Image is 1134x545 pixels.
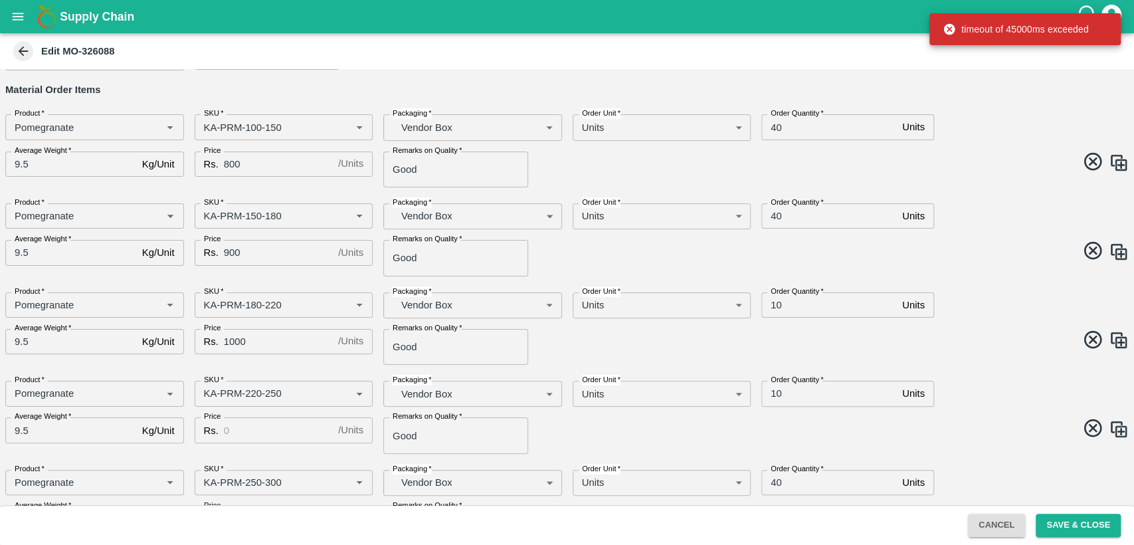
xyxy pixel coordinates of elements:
img: CloneIcon [1109,419,1129,439]
label: Order Unit [582,286,620,297]
label: Order Quantity [771,375,824,385]
input: 0 [761,114,897,140]
label: Remarks on Quality [393,234,462,245]
label: Packaging [393,108,432,119]
label: Price [204,323,221,334]
label: Average Weight [15,411,71,422]
p: Units [902,386,925,401]
p: Rs. [204,423,219,438]
div: account of current user [1099,3,1123,31]
label: Remarks on Quality [393,411,462,422]
a: Supply Chain [60,7,1076,26]
strong: Material Order Items [5,84,101,95]
p: Vendor Box [401,298,541,312]
label: Order Quantity [771,464,824,475]
p: Units [582,298,605,312]
img: CloneIcon [1109,330,1129,350]
p: Vendor Box [401,387,541,401]
button: Open [351,296,368,314]
input: 0 [5,417,137,443]
p: Kg/Unit [142,245,175,260]
img: CloneIcon [1109,153,1129,173]
button: Open [351,385,368,402]
label: Order Unit [582,197,620,208]
p: Units [582,120,605,135]
input: 0 [5,329,137,354]
button: Open [161,474,179,491]
b: Supply Chain [60,10,134,23]
label: Product [15,286,45,297]
p: Vendor Box [401,120,541,135]
img: CloneIcon [1109,242,1129,262]
p: Kg/Unit [142,157,175,171]
label: SKU [204,108,223,119]
button: Open [161,118,179,136]
input: 0 [761,292,897,318]
div: customer-support [1076,5,1099,29]
p: Units [902,298,925,312]
label: Packaging [393,286,432,297]
p: Rs. [204,157,219,171]
button: Open [351,118,368,136]
label: Remarks on Quality [393,146,462,156]
label: SKU [204,375,223,385]
label: Order Quantity [771,286,824,297]
p: Units [582,475,605,490]
button: Save & Close [1036,514,1121,537]
button: Open [161,207,179,225]
label: Price [204,411,221,422]
label: Average Weight [15,146,71,156]
input: 0 [761,381,897,406]
input: 0 [5,152,137,177]
label: SKU [204,464,223,475]
label: Packaging [393,464,432,475]
input: 0 [224,240,333,265]
label: Order Unit [582,375,620,385]
button: Open [351,474,368,491]
label: Average Weight [15,234,71,245]
label: SKU [204,286,223,297]
p: Vendor Box [401,209,541,223]
div: timeout of 45000ms exceeded [943,17,1089,41]
label: Average Weight [15,323,71,334]
input: 0 [224,329,333,354]
button: open drawer [3,1,33,32]
p: Kg/Unit [142,334,175,349]
label: Product [15,375,45,385]
input: 0 [224,152,333,177]
input: 0 [224,417,333,443]
label: Order Quantity [771,197,824,208]
p: Kg/Unit [142,423,175,438]
p: Rs. [204,334,219,349]
label: Price [204,234,221,245]
label: Product [15,108,45,119]
p: Vendor Box [401,475,541,490]
label: Packaging [393,375,432,385]
button: Open [161,385,179,402]
label: Packaging [393,197,432,208]
p: Units [582,209,605,223]
label: Order Quantity [771,108,824,119]
label: Price [204,146,221,156]
p: Units [902,475,925,490]
label: SKU [204,197,223,208]
input: 0 [5,240,137,265]
button: Cancel [968,514,1025,537]
button: Open [161,296,179,314]
label: Product [15,464,45,475]
label: Average Weight [15,500,71,511]
p: Units [582,387,605,401]
label: Order Unit [582,108,620,119]
label: Price [204,500,221,511]
label: Remarks on Quality [393,500,462,511]
button: Open [351,207,368,225]
p: Units [902,120,925,134]
p: Rs. [204,245,219,260]
b: Edit MO-326088 [41,46,115,56]
p: Units [902,209,925,223]
input: 0 [761,203,897,229]
label: Remarks on Quality [393,323,462,334]
img: logo [33,3,60,30]
label: Order Unit [582,464,620,475]
label: Product [15,197,45,208]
